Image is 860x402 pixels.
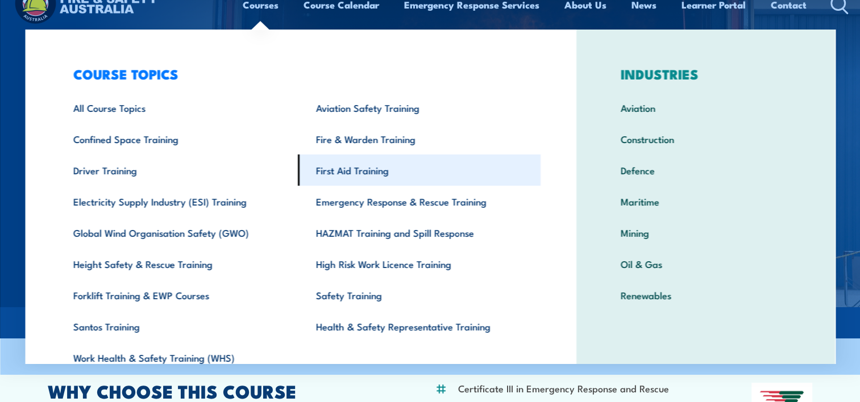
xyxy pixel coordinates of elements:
a: Emergency Response & Rescue Training [298,186,541,217]
a: Oil & Gas [603,248,809,279]
a: Mining [603,217,809,248]
a: Renewables [603,279,809,311]
a: Aviation Safety Training [298,92,541,123]
a: Health & Safety Representative Training [298,311,541,342]
a: Forklift Training & EWP Courses [55,279,298,311]
a: All Course Topics [55,92,298,123]
a: First Aid Training [298,154,541,186]
h3: INDUSTRIES [603,66,809,82]
h2: WHY CHOOSE THIS COURSE [48,383,380,399]
a: Santos Training [55,311,298,342]
a: Construction [603,123,809,154]
a: Maritime [603,186,809,217]
a: Height Safety & Rescue Training [55,248,298,279]
h3: COURSE TOPICS [55,66,541,82]
a: Global Wind Organisation Safety (GWO) [55,217,298,248]
a: Aviation [603,92,809,123]
a: Safety Training [298,279,541,311]
a: Confined Space Training [55,123,298,154]
a: Defence [603,154,809,186]
a: Fire & Warden Training [298,123,541,154]
a: Electricity Supply Industry (ESI) Training [55,186,298,217]
a: High Risk Work Licence Training [298,248,541,279]
a: HAZMAT Training and Spill Response [298,217,541,248]
a: Driver Training [55,154,298,186]
li: Certificate III in Emergency Response and Rescue [458,382,669,395]
a: Work Health & Safety Training (WHS) [55,342,298,373]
